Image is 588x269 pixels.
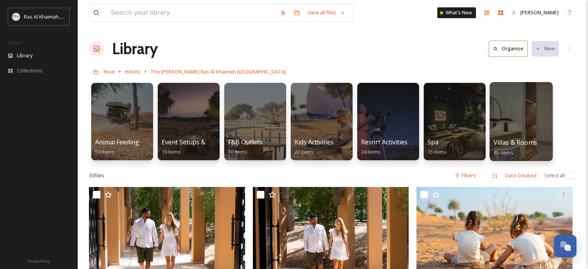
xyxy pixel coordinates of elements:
a: Privacy Policy [27,256,50,265]
span: Ras Al Khaimah Tourism Development Authority [24,13,133,20]
span: 22 items [295,148,314,155]
a: The [PERSON_NAME] Ras Al Khaimah [GEOGRAPHIC_DATA] [150,67,286,76]
span: Resort Activities [361,138,407,146]
span: Collections [17,67,43,74]
img: Logo_RAKTDA_RGB-01.png [12,13,20,21]
span: Select all [544,172,565,179]
a: F&B Outlets30 items [228,139,262,155]
span: MEDIA [8,40,21,46]
span: 30 items [228,148,247,155]
button: Open Chat [554,235,576,257]
a: Kids Activities22 items [295,139,334,155]
span: Event Setups & Venues [162,138,228,146]
span: Root [104,68,115,75]
a: Villas & Rooms65 items [494,139,537,156]
span: Hotels [125,68,140,75]
a: Animal Feeding & Nature Drive59 items [95,139,184,155]
a: Organise [489,41,532,57]
a: View all files [304,5,349,20]
a: [PERSON_NAME] [508,5,562,20]
a: Spa15 items [428,139,447,155]
button: Organise [489,41,528,57]
span: 15 items [428,148,447,155]
span: 65 items [494,149,513,156]
div: Date Created [501,168,540,183]
a: Library [112,37,158,60]
a: Event Setups & Venues19 items [162,139,228,155]
span: Villas & Rooms [494,138,537,147]
span: 19 items [162,148,181,155]
button: New [532,41,559,56]
span: 24 items [361,148,380,155]
span: 33 file s [89,172,104,179]
span: Privacy Policy [27,259,50,264]
a: Resort Activities24 items [361,139,407,155]
input: Search your library [107,4,276,21]
a: What's New [437,7,476,18]
span: The [PERSON_NAME] Ras Al Khaimah [GEOGRAPHIC_DATA] [150,68,286,75]
span: 59 items [95,148,114,155]
span: F&B Outlets [228,138,262,146]
span: Animal Feeding & Nature Drive [95,138,184,146]
span: Kids Activities [295,138,334,146]
span: [PERSON_NAME] [520,9,559,16]
div: Filters [451,168,480,183]
span: Library [17,52,32,59]
a: Hotels [125,67,140,76]
a: Root [104,67,115,76]
span: Spa [428,138,438,146]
